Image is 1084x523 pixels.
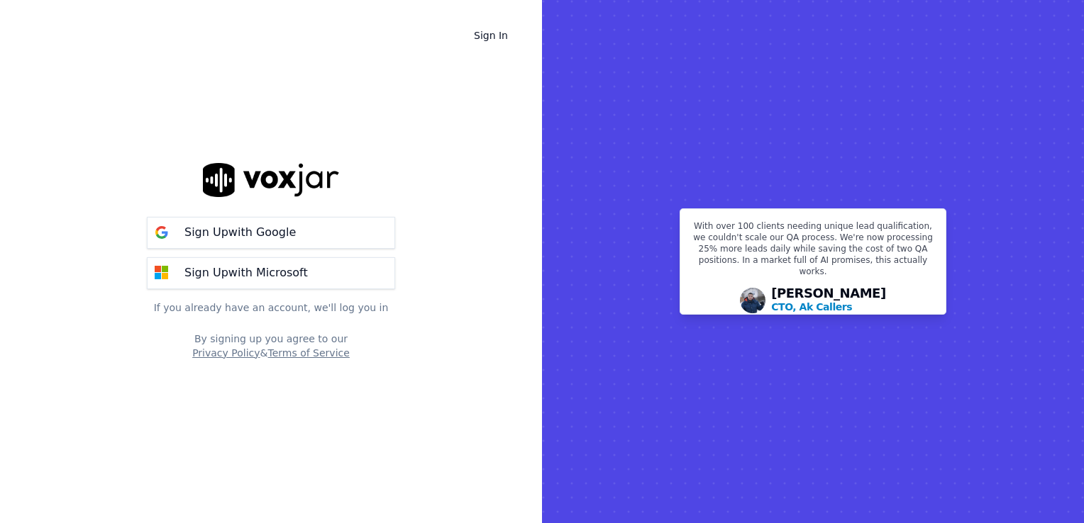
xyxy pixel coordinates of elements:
p: CTO, Ak Callers [771,300,852,314]
button: Privacy Policy [192,346,260,360]
p: With over 100 clients needing unique lead qualification, we couldn't scale our QA process. We're ... [689,220,937,283]
img: logo [203,163,339,196]
img: Avatar [740,288,765,313]
img: microsoft Sign Up button [148,259,176,287]
a: Sign In [463,23,519,48]
button: Sign Upwith Google [147,217,395,249]
button: Sign Upwith Microsoft [147,257,395,289]
img: google Sign Up button [148,218,176,247]
button: Terms of Service [267,346,349,360]
div: By signing up you agree to our & [147,332,395,360]
div: [PERSON_NAME] [771,287,886,314]
p: Sign Up with Google [184,224,296,241]
p: If you already have an account, we'll log you in [147,300,395,315]
p: Sign Up with Microsoft [184,264,308,281]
